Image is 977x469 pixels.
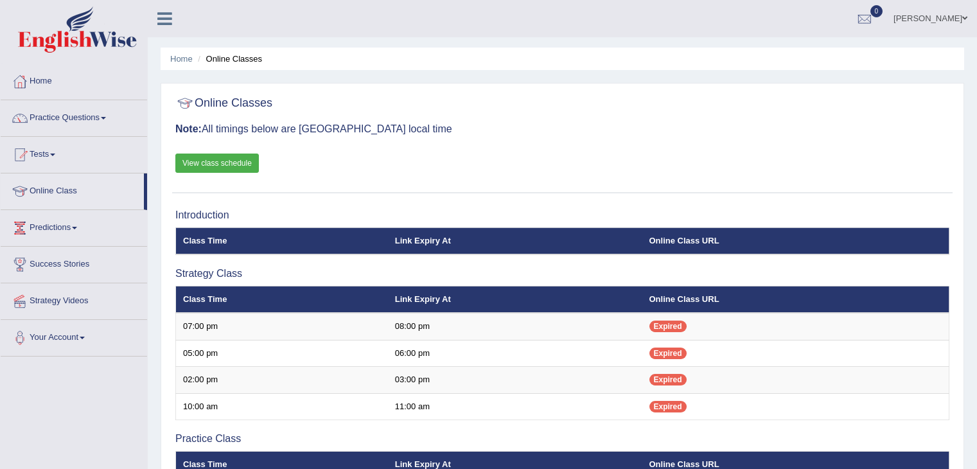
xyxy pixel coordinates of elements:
[649,401,687,412] span: Expired
[176,313,388,340] td: 07:00 pm
[649,374,687,385] span: Expired
[649,321,687,332] span: Expired
[175,268,949,279] h3: Strategy Class
[1,210,147,242] a: Predictions
[1,100,147,132] a: Practice Questions
[870,5,883,17] span: 0
[1,247,147,279] a: Success Stories
[1,137,147,169] a: Tests
[176,286,388,313] th: Class Time
[388,393,642,420] td: 11:00 am
[1,320,147,352] a: Your Account
[175,123,202,134] b: Note:
[175,154,259,173] a: View class schedule
[176,227,388,254] th: Class Time
[175,94,272,113] h2: Online Classes
[388,313,642,340] td: 08:00 pm
[176,367,388,394] td: 02:00 pm
[170,54,193,64] a: Home
[175,433,949,445] h3: Practice Class
[175,123,949,135] h3: All timings below are [GEOGRAPHIC_DATA] local time
[1,173,144,206] a: Online Class
[388,367,642,394] td: 03:00 pm
[642,286,949,313] th: Online Class URL
[642,227,949,254] th: Online Class URL
[388,286,642,313] th: Link Expiry At
[195,53,262,65] li: Online Classes
[1,283,147,315] a: Strategy Videos
[176,393,388,420] td: 10:00 am
[176,340,388,367] td: 05:00 pm
[649,348,687,359] span: Expired
[175,209,949,221] h3: Introduction
[388,340,642,367] td: 06:00 pm
[1,64,147,96] a: Home
[388,227,642,254] th: Link Expiry At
